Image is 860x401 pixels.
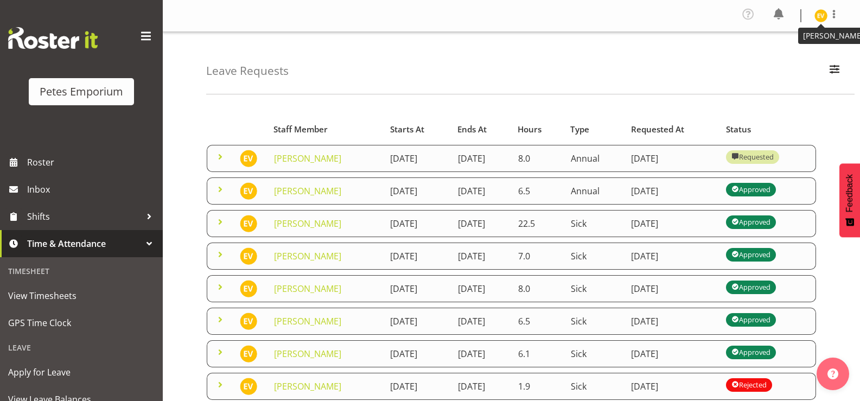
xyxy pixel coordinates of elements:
td: Sick [564,340,625,367]
td: [DATE] [625,243,719,270]
div: Approved [731,248,770,261]
img: eva-vailini10223.jpg [240,378,257,395]
td: Annual [564,177,625,205]
div: Leave [3,336,160,359]
div: Hours [518,123,558,136]
td: 6.5 [512,308,564,335]
a: [PERSON_NAME] [274,348,341,360]
td: [DATE] [384,243,451,270]
td: [DATE] [384,177,451,205]
a: [PERSON_NAME] [274,152,341,164]
td: [DATE] [625,210,719,237]
td: Sick [564,275,625,302]
div: Type [570,123,619,136]
td: [DATE] [384,275,451,302]
td: [DATE] [625,340,719,367]
td: Sick [564,243,625,270]
span: Time & Attendance [27,235,141,252]
a: [PERSON_NAME] [274,315,341,327]
div: Requested [731,150,774,163]
a: View Timesheets [3,282,160,309]
td: 6.1 [512,340,564,367]
a: [PERSON_NAME] [274,283,341,295]
img: help-xxl-2.png [827,368,838,379]
span: GPS Time Clock [8,315,155,331]
div: Approved [731,346,770,359]
div: Rejected [731,378,767,391]
span: Shifts [27,208,141,225]
td: 1.9 [512,373,564,400]
img: eva-vailini10223.jpg [240,247,257,265]
span: Apply for Leave [8,364,155,380]
td: [DATE] [451,340,512,367]
span: Feedback [845,174,855,212]
td: [DATE] [384,308,451,335]
div: Ends At [457,123,505,136]
div: Staff Member [273,123,378,136]
td: Sick [564,210,625,237]
td: [DATE] [625,177,719,205]
a: [PERSON_NAME] [274,250,341,262]
button: Filter Employees [823,59,846,83]
td: [DATE] [625,308,719,335]
td: 7.0 [512,243,564,270]
img: eva-vailini10223.jpg [814,9,827,22]
td: [DATE] [451,243,512,270]
img: eva-vailini10223.jpg [240,182,257,200]
td: 8.0 [512,145,564,172]
td: [DATE] [625,145,719,172]
td: [DATE] [625,275,719,302]
td: Sick [564,308,625,335]
div: Approved [731,281,770,294]
div: Timesheet [3,260,160,282]
span: View Timesheets [8,288,155,304]
img: eva-vailini10223.jpg [240,150,257,167]
td: [DATE] [451,177,512,205]
td: [DATE] [384,373,451,400]
div: Approved [731,215,770,228]
div: Approved [731,313,770,326]
button: Feedback - Show survey [839,163,860,237]
div: Requested At [631,123,714,136]
a: Apply for Leave [3,359,160,386]
td: 22.5 [512,210,564,237]
div: Petes Emporium [40,84,123,100]
a: [PERSON_NAME] [274,218,341,230]
td: [DATE] [451,373,512,400]
td: [DATE] [451,145,512,172]
a: GPS Time Clock [3,309,160,336]
div: Starts At [390,123,445,136]
td: 6.5 [512,177,564,205]
div: Approved [731,183,770,196]
td: [DATE] [451,275,512,302]
img: eva-vailini10223.jpg [240,345,257,362]
td: [DATE] [384,340,451,367]
img: eva-vailini10223.jpg [240,215,257,232]
a: [PERSON_NAME] [274,185,341,197]
img: eva-vailini10223.jpg [240,313,257,330]
td: [DATE] [625,373,719,400]
span: Inbox [27,181,157,198]
td: [DATE] [451,308,512,335]
h4: Leave Requests [206,65,289,77]
td: [DATE] [384,210,451,237]
td: [DATE] [451,210,512,237]
td: Sick [564,373,625,400]
td: [DATE] [384,145,451,172]
td: 8.0 [512,275,564,302]
img: Rosterit website logo [8,27,98,49]
div: Status [726,123,810,136]
td: Annual [564,145,625,172]
img: eva-vailini10223.jpg [240,280,257,297]
a: [PERSON_NAME] [274,380,341,392]
span: Roster [27,154,157,170]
